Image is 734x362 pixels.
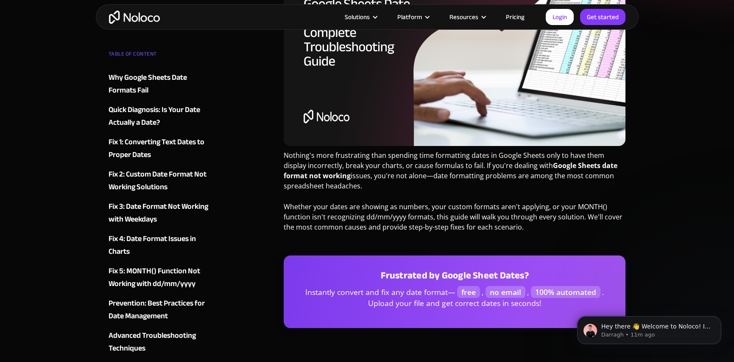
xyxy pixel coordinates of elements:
p: Nothing's more frustrating than spending time formatting dates in Google Sheets only to have them... [284,150,626,197]
a: Fix 2: Custom Date Format Not Working Solutions [109,168,211,194]
span: 100% automated [531,286,600,298]
a: Fix 4: Date Format Issues in Charts [109,233,211,258]
a: Why Google Sheets Date Formats Fail [109,71,211,97]
div: Platform [387,11,439,22]
div: Solutions [345,11,370,22]
div: TABLE OF CONTENT [109,48,211,65]
div: Platform [397,11,422,22]
a: home [109,11,160,24]
a: Fix 1: Converting Text Dates to Proper Dates [109,136,211,161]
p: Instantly convert and fix any date format— , , . Upload your file and get correct dates in seconds! [294,286,616,314]
p: Whether your dates are showing as numbers, your custom formats aren't applying, or your MONTH() f... [284,202,626,239]
a: Pricing [495,11,535,22]
div: Resources [449,11,478,22]
a: Fix 3: Date Format Not Working with Weekdays [109,200,211,226]
a: Get started [580,9,625,25]
a: Login [546,9,574,25]
a: Advanced Troubleshooting Techniques [109,329,211,355]
a: Prevention: Best Practices for Date Management [109,297,211,323]
span: no email [486,286,525,298]
a: Fix 5: MONTH() Function Not Working with dd/mm/yyyy [109,265,211,290]
a: Quick Diagnosis: Is Your Date Actually a Date? [109,104,211,129]
span: free [457,286,480,298]
strong: Google Sheets date format not working [284,161,617,180]
h3: Frustrated by Google Sheet Dates? [294,269,616,282]
div: Resources [439,11,495,22]
iframe: Intercom notifications message [564,298,734,358]
div: Solutions [334,11,387,22]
